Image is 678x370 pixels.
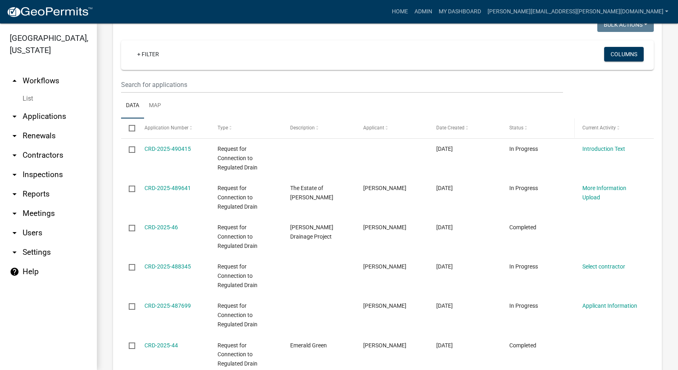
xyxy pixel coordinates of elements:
[209,118,282,138] datatable-header-cell: Type
[582,185,626,201] a: More Information Upload
[484,4,672,19] a: [PERSON_NAME][EMAIL_ADDRESS][PERSON_NAME][DOMAIN_NAME]
[509,263,538,270] span: In Progress
[144,93,166,119] a: Map
[144,125,188,131] span: Application Number
[435,4,484,19] a: My Dashboard
[582,146,625,152] a: Introduction Text
[436,263,453,270] span: 10/06/2025
[282,118,356,138] datatable-header-cell: Description
[436,125,465,131] span: Date Created
[218,125,228,131] span: Type
[10,209,19,218] i: arrow_drop_down
[363,224,406,230] span: Erick Miller
[363,342,406,349] span: Sam Baker
[389,4,411,19] a: Home
[363,125,384,131] span: Applicant
[10,150,19,160] i: arrow_drop_down
[429,118,502,138] datatable-header-cell: Date Created
[356,118,429,138] datatable-header-cell: Applicant
[604,47,644,61] button: Columns
[509,302,538,309] span: In Progress
[363,302,406,309] span: Erick Miller
[10,131,19,141] i: arrow_drop_down
[144,146,191,152] a: CRD-2025-490415
[582,302,637,309] a: Applicant Information
[509,342,536,349] span: Completed
[290,185,333,201] span: The Estate of Mary Lou Rich
[218,224,257,249] span: Request for Connection to Regulated Drain
[218,185,257,210] span: Request for Connection to Regulated Drain
[436,342,453,349] span: 09/24/2025
[582,263,625,270] a: Select contractor
[436,224,453,230] span: 10/06/2025
[218,263,257,288] span: Request for Connection to Regulated Drain
[218,302,257,328] span: Request for Connection to Regulated Drain
[502,118,575,138] datatable-header-cell: Status
[144,302,191,309] a: CRD-2025-487699
[144,342,178,349] a: CRD-2025-44
[10,112,19,121] i: arrow_drop_down
[436,146,453,152] span: 10/09/2025
[144,185,191,191] a: CRD-2025-489641
[121,76,563,93] input: Search for applications
[144,263,191,270] a: CRD-2025-488345
[411,4,435,19] a: Admin
[436,185,453,191] span: 10/08/2025
[10,247,19,257] i: arrow_drop_down
[10,76,19,86] i: arrow_drop_up
[10,170,19,180] i: arrow_drop_down
[218,146,257,171] span: Request for Connection to Regulated Drain
[363,185,406,191] span: Kayla Endsley
[290,342,327,349] span: Emerald Green
[10,189,19,199] i: arrow_drop_down
[290,224,333,240] span: Erick Miller Drainage Project
[144,224,178,230] a: CRD-2025-46
[290,125,315,131] span: Description
[509,146,538,152] span: In Progress
[363,263,406,270] span: John Rickard
[136,118,209,138] datatable-header-cell: Application Number
[10,267,19,277] i: help
[509,185,538,191] span: In Progress
[597,17,654,32] button: Bulk Actions
[509,224,536,230] span: Completed
[582,125,616,131] span: Current Activity
[10,228,19,238] i: arrow_drop_down
[509,125,523,131] span: Status
[121,118,136,138] datatable-header-cell: Select
[218,342,257,367] span: Request for Connection to Regulated Drain
[575,118,648,138] datatable-header-cell: Current Activity
[121,93,144,119] a: Data
[436,302,453,309] span: 10/03/2025
[131,47,165,61] a: + Filter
